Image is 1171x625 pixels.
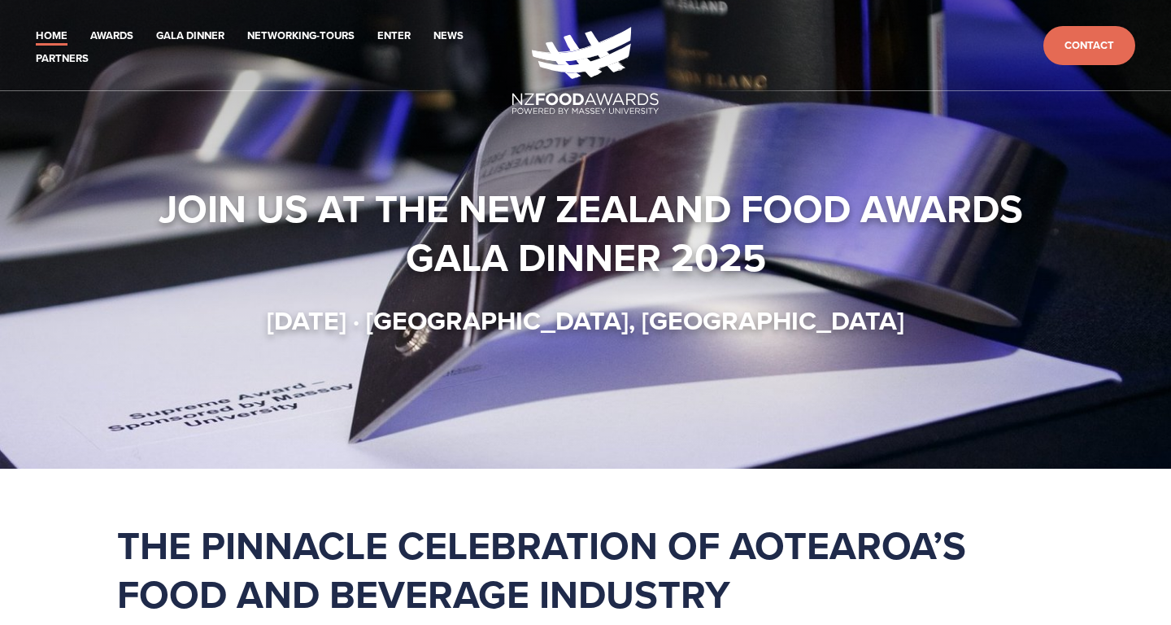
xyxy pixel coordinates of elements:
a: Awards [90,27,133,46]
strong: Join us at the New Zealand Food Awards Gala Dinner 2025 [159,180,1033,286]
a: Home [36,27,67,46]
h1: The pinnacle celebration of Aotearoa’s food and beverage industry [117,521,1054,618]
a: Partners [36,50,89,68]
a: Contact [1043,26,1135,66]
a: Enter [377,27,411,46]
a: News [433,27,464,46]
strong: [DATE] · [GEOGRAPHIC_DATA], [GEOGRAPHIC_DATA] [267,301,904,339]
a: Networking-Tours [247,27,355,46]
a: Gala Dinner [156,27,224,46]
